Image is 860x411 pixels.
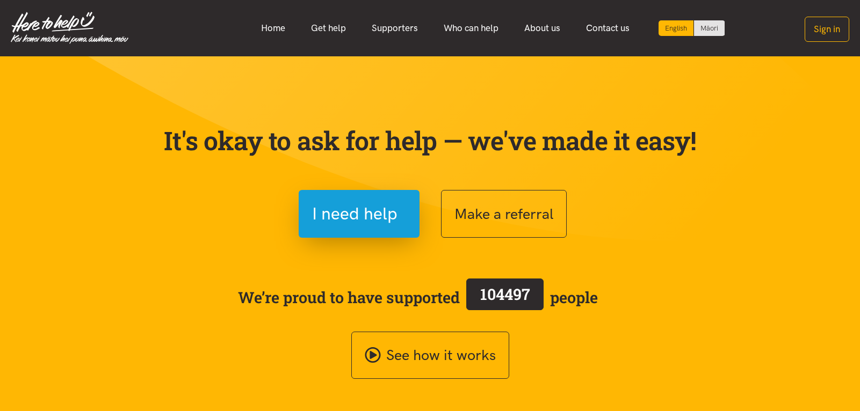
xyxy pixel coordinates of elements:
[659,20,694,36] div: Current language
[573,17,642,40] a: Contact us
[351,332,509,379] a: See how it works
[659,20,725,36] div: Language toggle
[431,17,511,40] a: Who can help
[298,17,359,40] a: Get help
[312,200,398,227] span: I need help
[460,276,550,318] a: 104497
[248,17,298,40] a: Home
[359,17,431,40] a: Supporters
[299,190,420,238] button: I need help
[238,276,598,318] span: We’re proud to have supported people
[694,20,725,36] a: Switch to Te Reo Māori
[441,190,567,238] button: Make a referral
[511,17,573,40] a: About us
[162,125,699,156] p: It's okay to ask for help — we've made it easy!
[805,17,849,42] button: Sign in
[11,12,128,44] img: Home
[480,284,530,304] span: 104497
